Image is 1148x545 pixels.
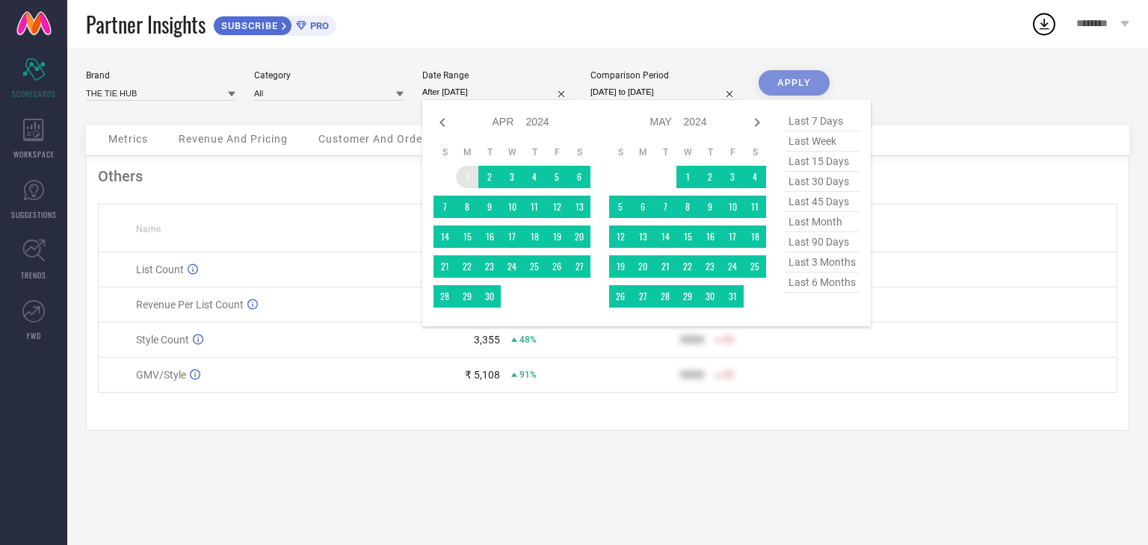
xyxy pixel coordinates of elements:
[136,334,189,346] span: Style Count
[568,225,590,248] td: Sat Apr 20 2024
[546,225,568,248] td: Fri Apr 19 2024
[785,152,860,172] span: last 15 days
[501,196,523,218] td: Wed Apr 10 2024
[632,255,654,278] td: Mon May 20 2024
[785,212,860,232] span: last month
[546,196,568,218] td: Fri Apr 12 2024
[632,225,654,248] td: Mon May 13 2024
[422,84,572,100] input: Select date range
[433,225,456,248] td: Sun Apr 14 2024
[523,146,546,158] th: Thursday
[744,196,766,218] td: Sat May 11 2024
[306,20,329,31] span: PRO
[546,166,568,188] td: Fri Apr 05 2024
[27,330,41,341] span: FWD
[723,334,734,345] span: 50
[546,255,568,278] td: Fri Apr 26 2024
[254,70,404,81] div: Category
[609,146,632,158] th: Sunday
[523,225,546,248] td: Thu Apr 18 2024
[609,255,632,278] td: Sun May 19 2024
[456,196,478,218] td: Mon Apr 08 2024
[13,149,55,160] span: WORKSPACE
[748,113,766,131] div: Next month
[609,285,632,308] td: Sun May 26 2024
[744,225,766,248] td: Sat May 18 2024
[433,255,456,278] td: Sun Apr 21 2024
[136,299,244,311] span: Revenue Per List Count
[676,285,699,308] td: Wed May 29 2024
[568,146,590,158] th: Saturday
[568,196,590,218] td: Sat Apr 13 2024
[523,196,546,218] td: Thu Apr 11 2024
[12,88,56,99] span: SCORECARDS
[590,70,740,81] div: Comparison Period
[609,196,632,218] td: Sun May 05 2024
[136,264,184,275] span: List Count
[785,252,860,272] span: last 3 months
[785,131,860,152] span: last week
[590,84,740,100] input: Select comparison period
[785,232,860,252] span: last 90 days
[478,196,501,218] td: Tue Apr 09 2024
[676,225,699,248] td: Wed May 15 2024
[676,196,699,218] td: Wed May 08 2024
[721,166,744,188] td: Fri May 03 2024
[523,166,546,188] td: Thu Apr 04 2024
[98,167,1117,185] div: Others
[609,225,632,248] td: Sun May 12 2024
[136,369,186,381] span: GMV/Style
[11,209,57,220] span: SUGGESTIONS
[546,146,568,158] th: Friday
[456,255,478,278] td: Mon Apr 22 2024
[568,166,590,188] td: Sat Apr 06 2024
[721,146,744,158] th: Friday
[654,285,676,308] td: Tue May 28 2024
[108,133,148,145] span: Metrics
[433,113,451,131] div: Previous month
[478,146,501,158] th: Tuesday
[699,166,721,188] td: Thu May 02 2024
[723,370,734,380] span: 50
[654,146,676,158] th: Tuesday
[632,196,654,218] td: Mon May 06 2024
[422,70,572,81] div: Date Range
[1031,10,1058,37] div: Open download list
[676,255,699,278] td: Wed May 22 2024
[699,196,721,218] td: Thu May 09 2024
[519,370,537,380] span: 91%
[456,166,478,188] td: Mon Apr 01 2024
[680,334,704,346] div: 9999
[785,172,860,192] span: last 30 days
[654,225,676,248] td: Tue May 14 2024
[456,225,478,248] td: Mon Apr 15 2024
[478,255,501,278] td: Tue Apr 23 2024
[699,225,721,248] td: Thu May 16 2024
[465,369,500,381] div: ₹ 5,108
[501,255,523,278] td: Wed Apr 24 2024
[721,225,744,248] td: Fri May 17 2024
[632,146,654,158] th: Monday
[721,255,744,278] td: Fri May 24 2024
[654,196,676,218] td: Tue May 07 2024
[456,146,478,158] th: Monday
[433,196,456,218] td: Sun Apr 07 2024
[699,146,721,158] th: Thursday
[501,166,523,188] td: Wed Apr 03 2024
[318,133,433,145] span: Customer And Orders
[721,285,744,308] td: Fri May 31 2024
[744,255,766,278] td: Sat May 25 2024
[501,225,523,248] td: Wed Apr 17 2024
[501,146,523,158] th: Wednesday
[21,270,46,281] span: TRENDS
[568,255,590,278] td: Sat Apr 27 2024
[744,146,766,158] th: Saturday
[785,111,860,131] span: last 7 days
[86,70,235,81] div: Brand
[676,166,699,188] td: Wed May 01 2024
[478,225,501,248] td: Tue Apr 16 2024
[785,272,860,293] span: last 6 months
[632,285,654,308] td: Mon May 27 2024
[433,285,456,308] td: Sun Apr 28 2024
[456,285,478,308] td: Mon Apr 29 2024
